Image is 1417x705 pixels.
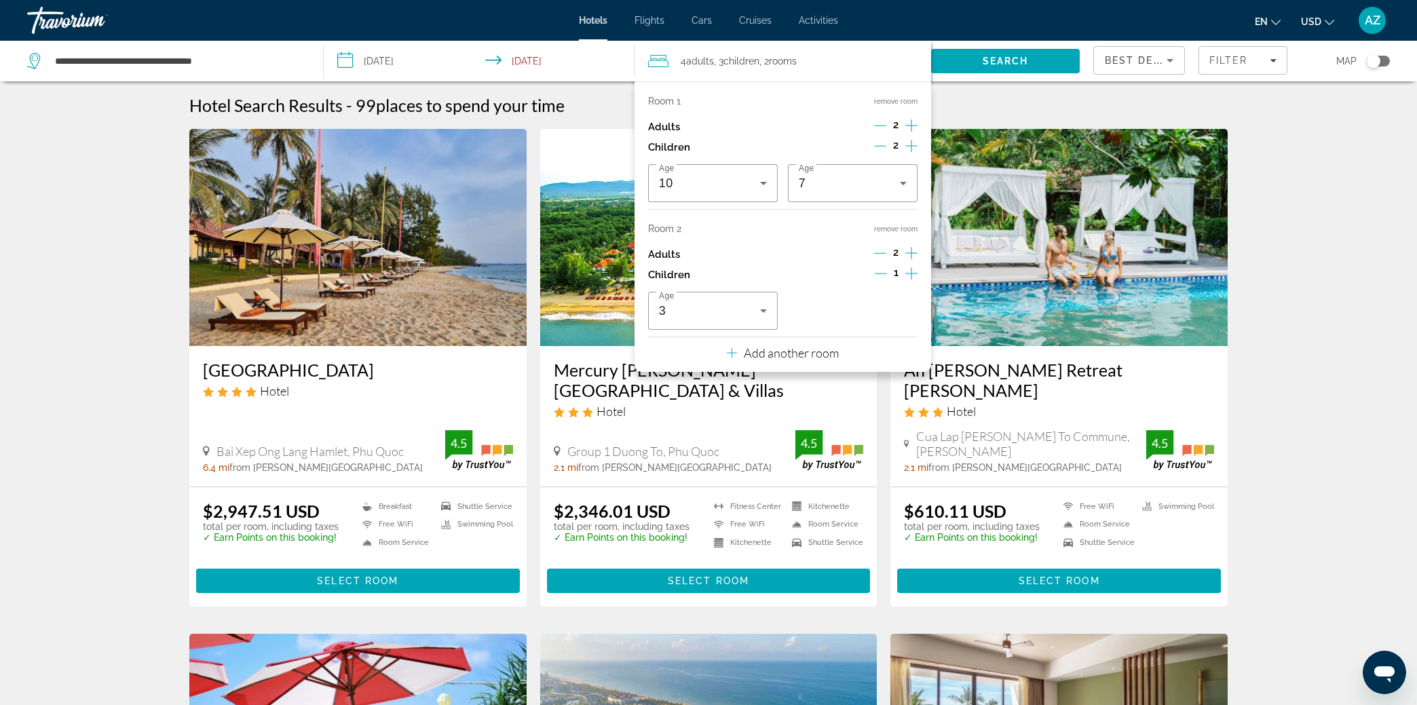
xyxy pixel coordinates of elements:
li: Breakfast [356,501,434,512]
span: from [PERSON_NAME][GEOGRAPHIC_DATA] [928,462,1122,473]
p: Room 1 [648,96,681,107]
p: Children [648,142,690,153]
button: Increment children [905,265,918,285]
h1: Hotel Search Results [189,95,343,115]
p: total per room, including taxes [554,521,689,532]
button: remove room [874,97,918,106]
span: places to spend your time [376,95,565,115]
li: Room Service [1057,519,1135,531]
span: Adults [686,56,714,66]
span: 2.1 mi [554,462,578,473]
span: , 2 [759,52,797,71]
div: 4.5 [795,435,823,451]
span: Hotel [597,404,626,419]
li: Room Service [785,519,863,531]
span: Select Room [1019,575,1100,586]
a: Cruises [739,15,772,26]
span: , 3 [714,52,759,71]
p: ✓ Earn Points on this booking! [203,532,339,543]
div: 4 star Hotel [203,383,513,398]
li: Fitness Center [707,501,785,512]
button: remove room [874,225,918,233]
p: ✓ Earn Points on this booking! [904,532,1040,543]
a: Mercury Phu Quoc Resort & Villas [540,129,877,346]
span: 2 [893,119,899,130]
div: 3 star Hotel [904,404,1214,419]
span: from [PERSON_NAME][GEOGRAPHIC_DATA] [578,462,772,473]
span: Select Room [668,575,749,586]
a: Chen Sea Resort & Spa [189,129,527,346]
li: Shuttle Service [1057,537,1135,548]
span: Group 1 Duong To, Phu Quoc [567,444,719,459]
span: Flights [635,15,664,26]
button: Increment adults [905,244,918,265]
button: Select check in and out date [324,41,634,81]
span: Map [1336,52,1357,71]
div: 3 star Hotel [554,404,864,419]
button: Decrement adults [874,119,886,135]
a: Select Room [196,571,520,586]
button: Toggle map [1357,55,1390,67]
button: Decrement children [875,267,887,283]
p: total per room, including taxes [203,521,339,532]
button: Change language [1255,12,1281,31]
li: Shuttle Service [785,537,863,548]
p: Add another room [744,345,839,360]
a: Hotels [579,15,607,26]
span: 2 [893,140,899,151]
mat-select: Sort by [1105,52,1173,69]
span: 1 [894,267,899,278]
button: Select Room [897,569,1221,593]
span: 2.1 mi [904,462,928,473]
button: Increment children [905,137,918,157]
p: ✓ Earn Points on this booking! [554,532,689,543]
ins: $2,346.01 USD [554,501,670,521]
p: Room 2 [648,223,681,234]
p: Children [648,269,690,281]
img: TrustYou guest rating badge [445,430,513,470]
button: Travelers: 4 adults, 3 children [635,41,931,81]
p: Adults [648,121,680,133]
li: Swimming Pool [1135,501,1214,512]
iframe: Кнопка запуска окна обмена сообщениями [1363,651,1406,694]
li: Room Service [356,537,434,548]
li: Kitchenette [785,501,863,512]
div: 4.5 [445,435,472,451]
a: [GEOGRAPHIC_DATA] [203,360,513,380]
span: Bai Xep Ong Lang Hamlet, Phu Quoc [216,444,404,459]
img: An Nhien Retreat Phu Quoc [890,129,1228,346]
span: Best Deals [1105,55,1175,66]
li: Swimming Pool [434,519,513,531]
a: Activities [799,15,838,26]
button: Decrement children [874,139,886,155]
span: 3 [659,304,666,318]
a: Select Room [897,571,1221,586]
span: USD [1301,16,1321,27]
button: Filters [1198,46,1287,75]
button: Add another room [727,337,839,365]
span: Search [983,56,1029,66]
li: Free WiFi [707,519,785,531]
span: Filter [1209,55,1248,66]
ins: $2,947.51 USD [203,501,320,521]
button: Select Room [547,569,871,593]
span: Hotel [260,383,289,398]
ins: $610.11 USD [904,501,1006,521]
button: Decrement adults [874,246,886,263]
span: 7 [799,176,806,190]
li: Shuttle Service [434,501,513,512]
span: rooms [769,56,797,66]
span: en [1255,16,1268,27]
button: Select Room [196,569,520,593]
span: Age [799,164,814,173]
span: Children [723,56,759,66]
span: 4 [681,52,714,71]
li: Kitchenette [707,537,785,548]
button: Change currency [1301,12,1334,31]
span: 2 [893,247,899,258]
h3: Mercury [PERSON_NAME][GEOGRAPHIC_DATA] & Villas [554,360,864,400]
a: Travorium [27,3,163,38]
